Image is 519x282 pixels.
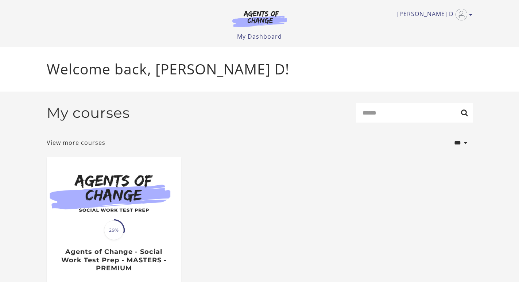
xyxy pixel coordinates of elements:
[47,138,105,147] a: View more courses
[397,9,469,20] a: Toggle menu
[54,248,173,273] h3: Agents of Change - Social Work Test Prep - MASTERS - PREMIUM
[104,220,124,240] span: 29%
[237,32,282,40] a: My Dashboard
[225,10,295,27] img: Agents of Change Logo
[47,58,473,80] p: Welcome back, [PERSON_NAME] D!
[47,104,130,121] h2: My courses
